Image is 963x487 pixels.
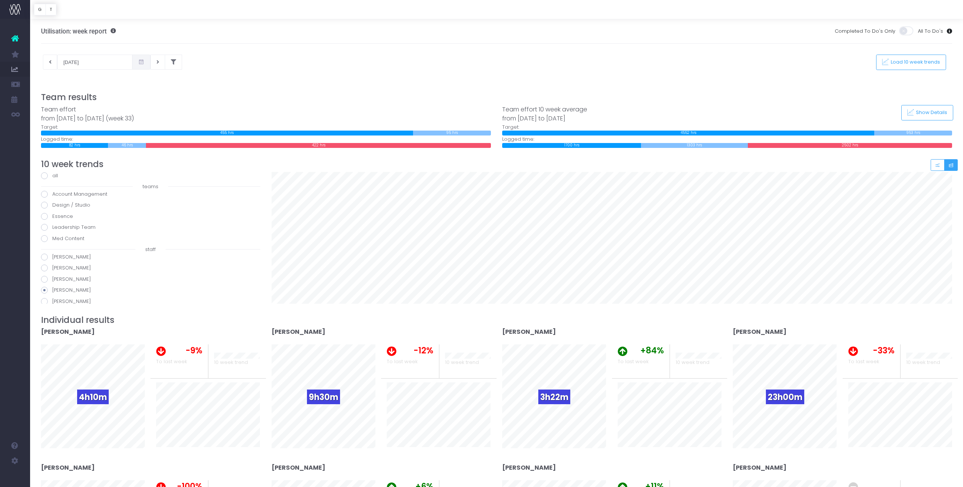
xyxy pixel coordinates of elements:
h3: Utilisation: week report [41,27,116,35]
button: G [34,4,46,15]
div: Small button group [931,159,958,171]
span: Completed To Do's Only [835,27,895,35]
label: all [41,172,260,180]
h3: Individual results [41,315,952,325]
div: 2502 hrs [748,143,952,148]
span: -9% [185,344,202,357]
span: 3h22m [538,390,570,404]
div: 95 hrs [413,131,491,135]
div: 4552 hrs [502,131,874,135]
div: 953 hrs [874,131,952,135]
label: [PERSON_NAME] [41,253,260,261]
div: 455 hrs [41,131,413,135]
span: -33% [873,344,895,357]
button: Load 10 week trends [876,55,946,70]
div: 422 hrs [146,143,491,148]
span: To last week [156,358,187,365]
div: 1303 hrs [641,143,747,148]
span: 10 week trend [676,359,709,366]
span: 10 week trend [906,359,940,366]
strong: [PERSON_NAME] [733,463,787,472]
span: -12% [413,344,433,357]
label: Med Content [41,235,260,242]
div: Target: Logged time: [35,105,497,148]
div: Vertical button group [34,4,56,15]
span: +84% [640,344,664,357]
strong: [PERSON_NAME] [733,327,787,336]
strong: [PERSON_NAME] [502,327,556,336]
strong: [PERSON_NAME] [41,327,95,336]
span: To last week [618,358,649,365]
h3: 10 week trends [41,159,952,169]
label: Essence [41,213,260,220]
label: [PERSON_NAME] [41,275,260,283]
span: 10 week trend [445,359,479,366]
strong: [PERSON_NAME] [502,463,556,472]
strong: [PERSON_NAME] [272,463,325,472]
img: images/default_profile_image.png [9,472,21,483]
div: Team effort 10 week average from [DATE] to [DATE] [502,105,952,123]
div: Target: Logged time: [497,105,958,148]
button: T [46,4,56,15]
div: 1700 hrs [502,143,641,148]
div: 46 hrs [108,143,146,148]
span: All To Do's [918,27,943,35]
label: [PERSON_NAME] [41,264,260,272]
span: staff [135,246,166,253]
span: 9h30m [307,390,340,404]
span: 23h00m [766,390,804,404]
div: 82 hrs [41,143,108,148]
div: Team effort from [DATE] to [DATE] (week 33) [41,105,491,123]
span: Show Details [914,110,948,116]
strong: [PERSON_NAME] [41,463,95,472]
label: Design / Studio [41,201,260,209]
span: Load 10 week trends [889,59,940,65]
span: 4h10m [77,390,109,404]
label: [PERSON_NAME] [41,286,260,294]
label: Leadership Team [41,224,260,231]
label: Account Management [41,190,260,198]
strong: [PERSON_NAME] [272,327,325,336]
label: [PERSON_NAME] [41,298,260,305]
span: To last week [387,358,418,365]
span: 10 week trend [214,359,248,366]
span: To last week [848,358,879,365]
h3: Team results [41,92,952,102]
span: teams [133,183,168,190]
